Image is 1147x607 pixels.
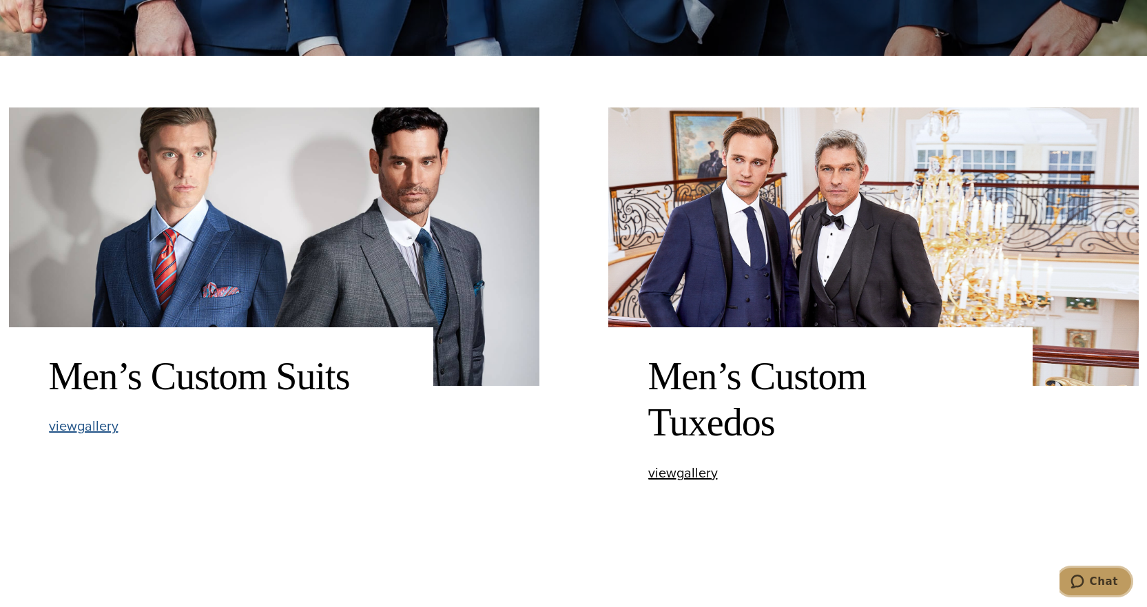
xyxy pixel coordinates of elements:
[49,419,118,433] a: viewgallery
[608,107,1139,386] img: 2 models wearing bespoke wedding tuxedos. One wearing black single breasted peak lapel and one we...
[1060,566,1133,600] iframe: Opens a widget where you can chat to one of our agents
[648,353,993,446] h2: Men’s Custom Tuxedos
[648,466,718,480] a: viewgallery
[9,107,539,386] img: Two clients in wedding suits. One wearing a double breasted blue paid suit with orange tie. One w...
[648,462,718,483] span: view gallery
[49,353,393,400] h2: Men’s Custom Suits
[49,415,118,436] span: view gallery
